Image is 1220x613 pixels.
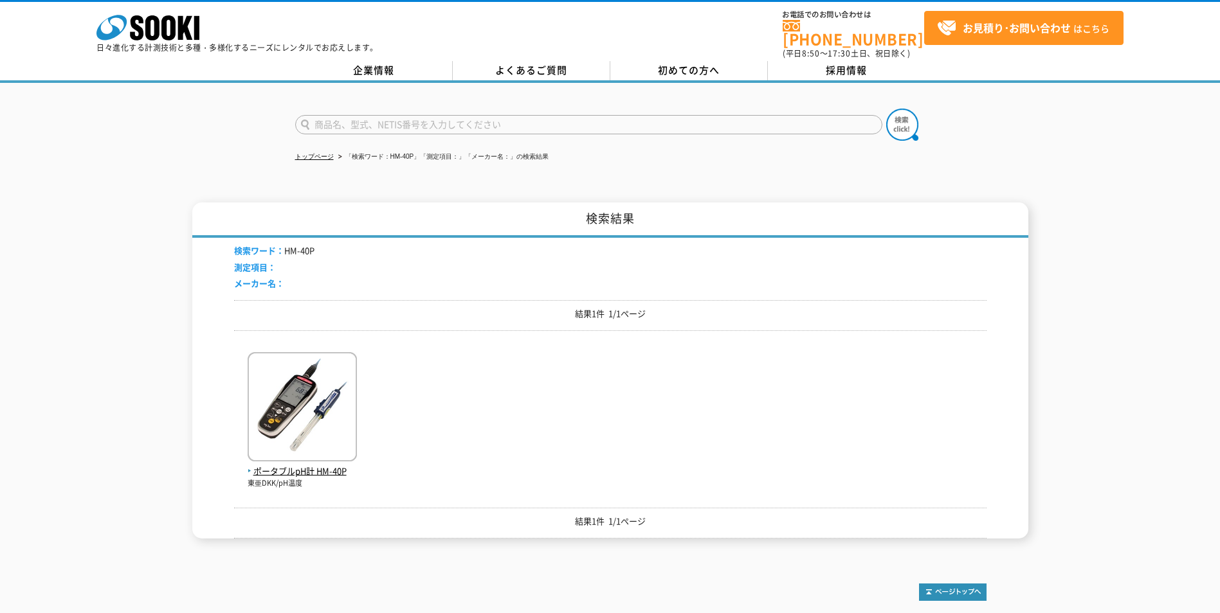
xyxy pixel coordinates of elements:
li: HM-40P [234,244,314,258]
a: 初めての方へ [610,61,768,80]
span: はこちら [937,19,1109,38]
span: (平日 ～ 土日、祝日除く) [783,48,910,59]
span: ポータブルpH計 HM-40P [248,465,357,478]
input: 商品名、型式、NETIS番号を入力してください [295,115,882,134]
a: ポータブルpH計 HM-40P [248,451,357,478]
span: 8:50 [802,48,820,59]
span: 初めての方へ [658,63,720,77]
span: メーカー名： [234,277,284,289]
a: トップページ [295,153,334,160]
p: 結果1件 1/1ページ [234,515,987,528]
p: 結果1件 1/1ページ [234,307,987,321]
img: btn_search.png [886,109,918,141]
a: 採用情報 [768,61,925,80]
img: トップページへ [919,583,987,601]
strong: お見積り･お問い合わせ [963,20,1071,35]
span: お電話でのお問い合わせは [783,11,924,19]
a: お見積り･お問い合わせはこちら [924,11,1124,45]
li: 「検索ワード：HM-40P」「測定項目：」「メーカー名：」の検索結果 [336,150,549,164]
a: よくあるご質問 [453,61,610,80]
p: 東亜DKK/pH温度 [248,478,357,489]
span: 検索ワード： [234,244,284,256]
img: HM-40P [248,352,357,465]
p: 日々進化する計測技術と多種・多様化するニーズにレンタルでお応えします。 [96,44,378,51]
span: 測定項目： [234,261,276,273]
span: 17:30 [828,48,851,59]
a: [PHONE_NUMBER] [783,20,924,46]
a: 企業情報 [295,61,453,80]
h1: 検索結果 [192,202,1028,238]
